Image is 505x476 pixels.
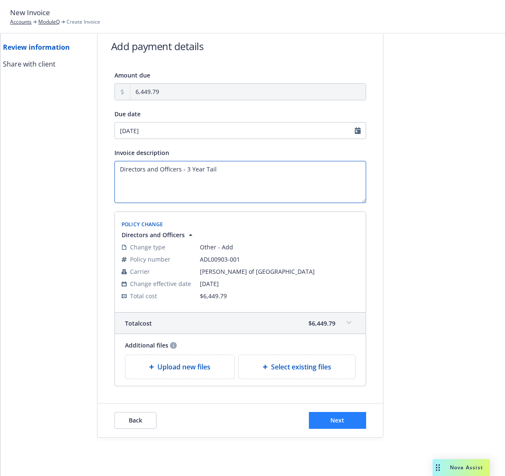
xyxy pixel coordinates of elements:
span: Change effective date [130,279,191,288]
span: Policy Change [122,221,163,228]
div: Select existing files [238,355,356,379]
span: Other - Add [200,243,359,251]
span: Policy number [130,255,170,264]
button: Next [309,412,366,429]
a: ModuleQ [38,18,60,26]
button: Back [114,412,157,429]
span: Change type [130,243,165,251]
span: Next [330,416,344,424]
input: MM/DD/YYYY [114,122,366,139]
span: Total cost [130,291,157,300]
span: Create Invoice [66,18,100,26]
span: [DATE] [200,279,359,288]
span: $6,449.79 [308,319,335,328]
div: Review information [3,42,70,52]
span: Total cost [125,319,152,328]
span: Due date [114,110,141,118]
h1: Add payment details [111,39,204,53]
textarea: Enter invoice description here [114,161,366,203]
span: Nova Assist [450,464,483,471]
span: Directors and Officers [122,230,185,239]
span: Amount due [114,71,150,79]
button: Nova Assist [433,459,490,476]
span: [PERSON_NAME] of [GEOGRAPHIC_DATA] [200,267,359,276]
span: Back [129,416,142,424]
span: $6,449.79 [200,292,227,300]
span: Carrier [130,267,150,276]
div: Totalcost$6,449.79 [115,313,366,334]
span: New Invoice [10,7,50,18]
span: Select existing files [271,362,331,372]
span: Upload new files [157,362,210,372]
div: Upload new files [125,355,235,379]
span: Invoice description [114,149,169,157]
a: Accounts [10,18,32,26]
button: Directors and Officers [122,230,195,239]
span: ADL00903-001 [200,255,359,264]
div: Share with client [3,59,56,69]
input: 0.00 [130,84,366,100]
div: Drag to move [433,459,443,476]
span: Additional files [125,341,168,350]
